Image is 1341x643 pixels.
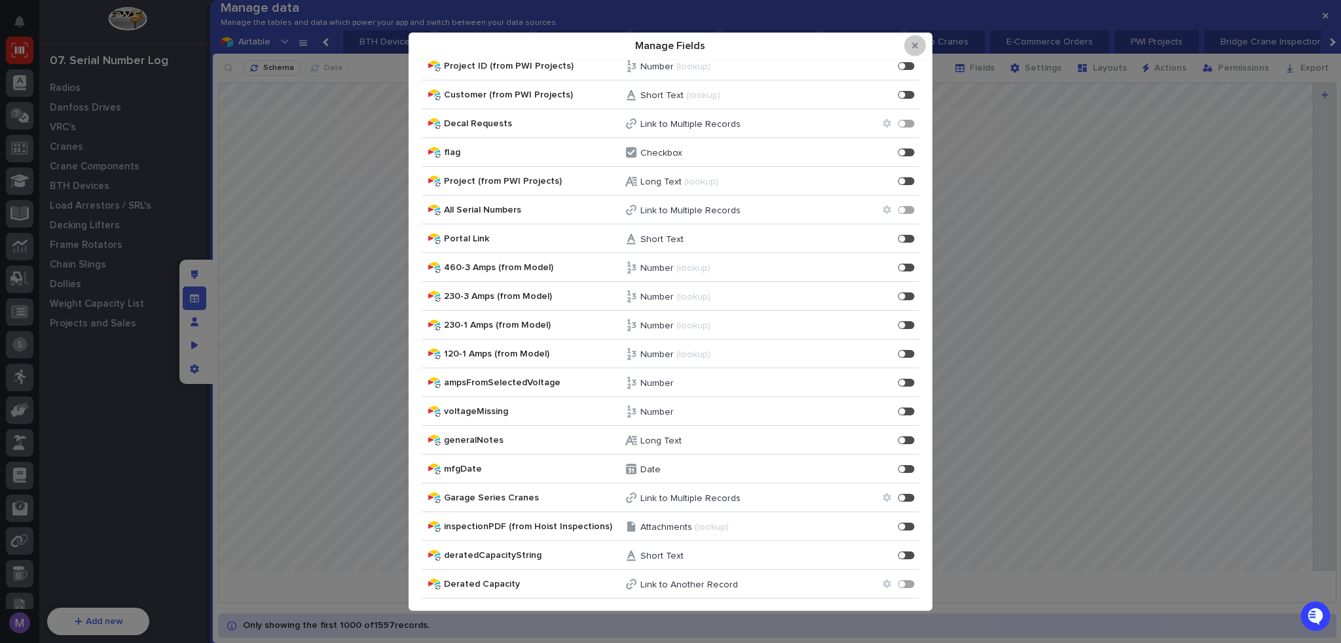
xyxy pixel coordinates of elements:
[45,145,215,158] div: Start new chat
[444,262,624,273] span: 460-3 Amps (from Model)
[640,522,692,533] p: Attachments
[640,321,674,332] p: Number
[34,105,216,118] input: Clear
[444,319,624,330] span: 230-1 Amps (from Model)
[116,258,143,269] span: [DATE]
[130,345,158,355] span: Pylon
[109,258,113,269] span: •
[1299,600,1334,635] iframe: Open customer support
[13,52,238,73] p: Welcome 👋
[13,73,238,94] p: How can we help?
[640,378,674,389] p: Number
[13,190,84,201] div: Past conversations
[444,348,624,359] span: 120-1 Amps (from Model)
[13,12,39,39] img: Stacker
[92,344,158,355] a: Powered byPylon
[444,204,624,215] span: All Serial Numbers
[676,61,710,73] p: (lookup)
[444,463,624,474] span: mfgDate
[640,436,682,447] p: Long Text
[695,522,729,533] p: (lookup)
[904,35,926,56] button: Close Modal
[223,149,238,165] button: Start new chat
[41,223,106,234] span: [PERSON_NAME]
[203,188,238,203] button: See all
[640,61,674,73] p: Number
[640,90,684,101] p: Short Text
[415,33,904,58] div: Manage Fields
[676,263,710,274] p: (lookup)
[640,263,674,274] p: Number
[640,464,661,476] p: Date
[444,60,624,71] span: Project ID (from PWI Projects)
[640,234,684,245] p: Short Text
[640,349,674,360] p: Number
[409,32,932,611] div: Manage Fields
[684,177,718,188] p: (lookup)
[41,258,106,269] span: [PERSON_NAME]
[13,145,37,169] img: 1736555164131-43832dd5-751b-4058-ba23-39d91318e5a0
[13,246,34,267] img: Matthew Hall
[26,224,37,234] img: 1736555164131-43832dd5-751b-4058-ba23-39d91318e5a0
[444,521,624,532] span: inspectionPDF (from Hoist Inspections)
[444,492,624,503] span: Garage Series Cranes
[640,493,741,504] p: Link to Multiple Records
[116,223,143,234] span: [DATE]
[444,175,624,186] span: Project (from PWI Projects)
[8,307,77,331] a: 📖Help Docs
[444,406,624,417] span: voltageMissing
[444,147,624,158] span: flag
[444,434,624,445] span: generalNotes
[676,321,710,332] p: (lookup)
[640,148,682,159] p: Checkbox
[444,233,624,244] span: Portal Link
[676,349,710,360] p: (lookup)
[444,578,624,589] span: Derated Capacity
[676,292,710,303] p: (lookup)
[444,290,624,302] span: 230-3 Amps (from Model)
[444,377,624,388] span: ampsFromSelectedVoltage
[26,313,71,326] span: Help Docs
[640,580,738,591] p: Link to Another Record
[13,211,34,232] img: Brittany
[640,551,684,562] p: Short Text
[13,314,24,324] div: 📖
[45,158,166,169] div: We're available if you need us!
[640,407,674,418] p: Number
[109,223,113,234] span: •
[686,90,720,101] p: (lookup)
[640,177,682,188] p: Long Text
[444,118,624,129] span: Decal Requests
[444,549,624,561] span: deratedCapacityString
[640,119,741,130] p: Link to Multiple Records
[640,292,674,303] p: Number
[444,89,624,100] span: Customer (from PWI Projects)
[640,205,741,217] p: Link to Multiple Records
